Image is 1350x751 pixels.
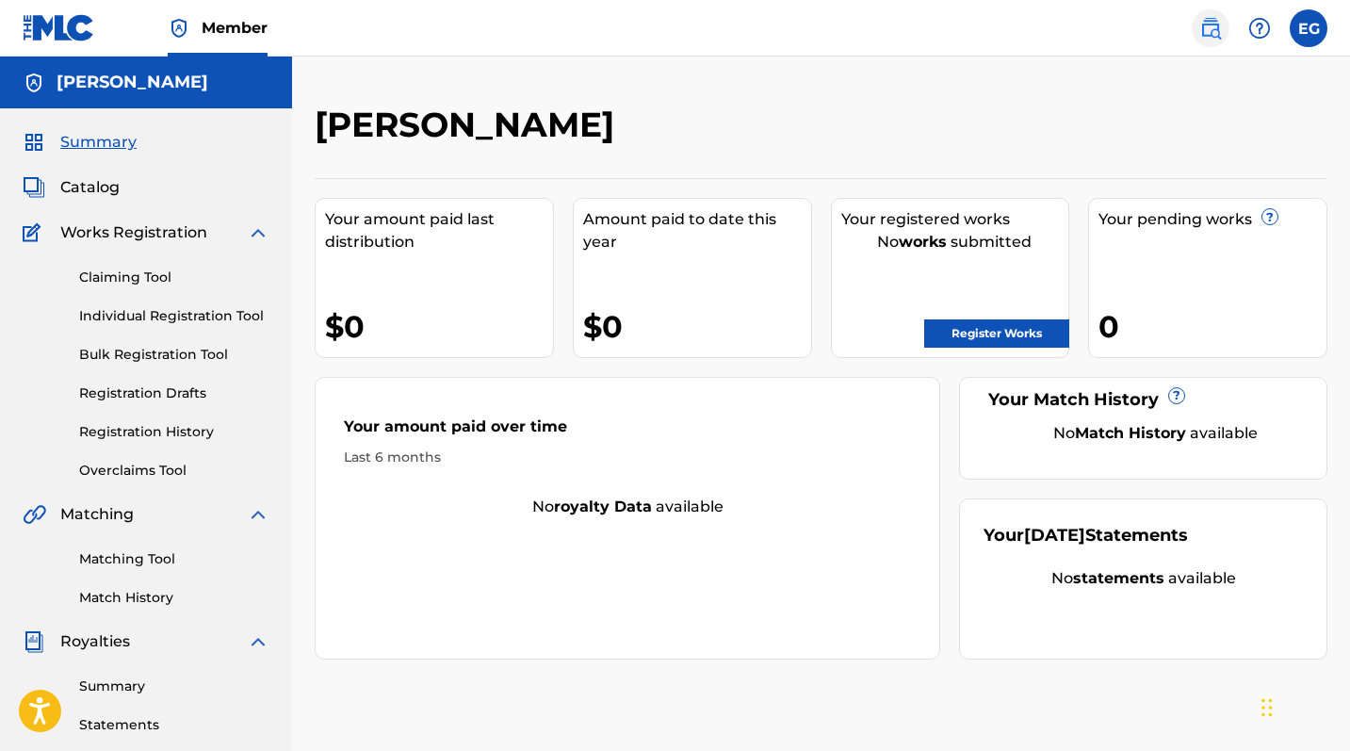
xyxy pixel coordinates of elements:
img: expand [247,630,269,653]
h2: [PERSON_NAME] [315,104,624,146]
span: Member [202,17,268,39]
img: Summary [23,131,45,154]
a: Registration Drafts [79,384,269,403]
strong: statements [1073,569,1164,587]
a: Registration History [79,422,269,442]
img: expand [247,221,269,244]
div: Drag [1261,679,1273,736]
a: SummarySummary [23,131,137,154]
span: [DATE] [1024,525,1085,546]
div: Help [1241,9,1278,47]
div: No available [984,567,1303,590]
strong: Match History [1075,424,1186,442]
div: Amount paid to date this year [583,208,811,253]
div: No available [316,496,939,518]
img: Matching [23,503,46,526]
div: Your amount paid over time [344,416,911,448]
a: Matching Tool [79,549,269,569]
span: Summary [60,131,137,154]
a: Summary [79,677,269,696]
h5: Emilai Adelle Garcia [57,72,208,93]
img: Accounts [23,72,45,94]
a: Match History [79,588,269,608]
div: Your Statements [984,523,1188,548]
div: $0 [583,305,811,348]
img: help [1248,17,1271,40]
iframe: Chat Widget [1256,661,1350,751]
span: Royalties [60,630,130,653]
div: No available [1007,422,1303,445]
div: $0 [325,305,553,348]
img: expand [247,503,269,526]
a: CatalogCatalog [23,176,120,199]
img: search [1199,17,1222,40]
a: Individual Registration Tool [79,306,269,326]
img: Top Rightsholder [168,17,190,40]
div: User Menu [1290,9,1327,47]
a: Overclaims Tool [79,461,269,481]
div: No submitted [841,231,1069,253]
strong: royalty data [554,498,652,515]
span: Works Registration [60,221,207,244]
div: 0 [1098,305,1326,348]
a: Claiming Tool [79,268,269,287]
img: MLC Logo [23,14,95,41]
strong: works [899,233,947,251]
span: ? [1169,388,1184,403]
div: Your registered works [841,208,1069,231]
div: Your Match History [984,387,1303,413]
span: Catalog [60,176,120,199]
div: Your amount paid last distribution [325,208,553,253]
div: Your pending works [1098,208,1326,231]
img: Royalties [23,630,45,653]
img: Catalog [23,176,45,199]
a: Statements [79,715,269,735]
a: Public Search [1192,9,1229,47]
span: Matching [60,503,134,526]
a: Register Works [924,319,1069,348]
img: Works Registration [23,221,47,244]
div: Last 6 months [344,448,911,467]
a: Bulk Registration Tool [79,345,269,365]
span: ? [1262,209,1277,224]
